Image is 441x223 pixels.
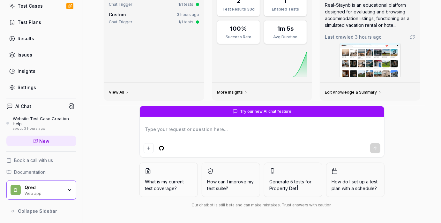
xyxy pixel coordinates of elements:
[221,34,256,40] div: Success Rate
[6,16,76,28] a: Test Plans
[6,181,76,200] button: QQredWeb app
[139,202,385,208] div: Our chatbot is still beta and can make mistakes. Trust answers with caution.
[139,163,198,197] button: What is my current test coverage?
[109,2,132,7] div: Chat Trigger
[230,24,247,33] div: 100%
[18,84,36,91] div: Settings
[144,143,154,153] button: Add attachment
[14,157,53,164] span: Book a call with us
[332,178,379,192] span: How do I set up a test plan with a schedule?
[268,6,303,12] div: Enabled Tests
[14,169,46,175] span: Documentation
[18,208,57,214] span: Collapse Sidebar
[13,116,76,127] div: Website Test Case Creation Help
[25,185,63,190] div: Qred
[25,190,63,196] div: Web app
[202,163,260,197] button: How can I improve my test suite?
[325,90,382,95] a: Edit Knowledge & Summary
[109,12,126,17] span: Custom
[6,136,76,146] a: New
[18,3,43,9] div: Test Cases
[109,90,129,95] a: View All
[40,138,50,144] span: New
[340,43,400,77] img: Screenshot
[217,90,248,95] a: More Insights
[277,24,294,33] div: 1m 5s
[410,35,415,40] a: Go to crawling settings
[13,127,76,131] div: about 3 hours ago
[6,49,76,61] a: Issues
[325,34,382,40] span: Last crawled
[325,2,415,28] div: Real-Staynb is an educational platform designed for evaluating and browsing accommodation listing...
[18,51,32,58] div: Issues
[6,205,76,218] button: Collapse Sidebar
[269,178,317,192] span: Generate 5 tests for
[268,34,303,40] div: Avg Duration
[18,35,34,42] div: Results
[6,169,76,175] a: Documentation
[18,68,35,74] div: Insights
[109,19,132,25] div: Chat Trigger
[240,109,292,114] span: Try our new AI chat feature
[177,12,199,17] time: 3 hours ago
[207,178,255,192] span: How can I improve my test suite?
[108,10,200,26] a: Custom3 hours agoChat Trigger1/1 tests
[269,186,296,191] span: Property Det
[355,34,382,40] time: 3 hours ago
[6,65,76,77] a: Insights
[6,157,76,164] a: Book a call with us
[145,178,192,192] span: What is my current test coverage?
[6,116,76,131] a: Website Test Case Creation Helpabout 3 hours ago
[221,6,256,12] div: Test Results 30d
[326,163,385,197] button: How do I set up a test plan with a schedule?
[15,103,31,110] h4: AI Chat
[178,19,193,25] div: 1/1 tests
[11,185,21,195] span: Q
[178,2,193,7] div: 1/1 tests
[6,32,76,45] a: Results
[264,163,322,197] button: Generate 5 tests forProperty Det
[6,81,76,94] a: Settings
[18,19,41,26] div: Test Plans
